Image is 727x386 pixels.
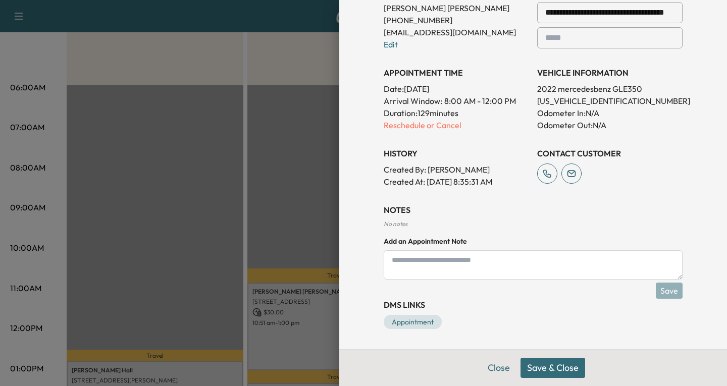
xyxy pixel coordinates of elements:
[384,204,683,216] h3: NOTES
[384,299,683,311] h3: DMS Links
[537,107,683,119] p: Odometer In: N/A
[537,83,683,95] p: 2022 mercedesbenz GLE350
[384,176,529,188] p: Created At : [DATE] 8:35:31 AM
[537,95,683,107] p: [US_VEHICLE_IDENTIFICATION_NUMBER]
[384,220,683,228] div: No notes
[384,163,529,176] p: Created By : [PERSON_NAME]
[537,67,683,79] h3: VEHICLE INFORMATION
[481,358,516,378] button: Close
[384,236,683,246] h4: Add an Appointment Note
[444,95,516,107] span: 8:00 AM - 12:00 PM
[384,107,529,119] p: Duration: 129 minutes
[384,67,529,79] h3: APPOINTMENT TIME
[537,147,683,159] h3: CONTACT CUSTOMER
[384,95,529,107] p: Arrival Window:
[384,119,529,131] p: Reschedule or Cancel
[384,14,529,26] p: [PHONE_NUMBER]
[521,358,585,378] button: Save & Close
[384,83,529,95] p: Date: [DATE]
[384,26,529,38] p: [EMAIL_ADDRESS][DOMAIN_NAME]
[384,2,529,14] p: [PERSON_NAME] [PERSON_NAME]
[384,39,398,49] a: Edit
[537,119,683,131] p: Odometer Out: N/A
[384,315,442,329] a: Appointment
[384,147,529,159] h3: History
